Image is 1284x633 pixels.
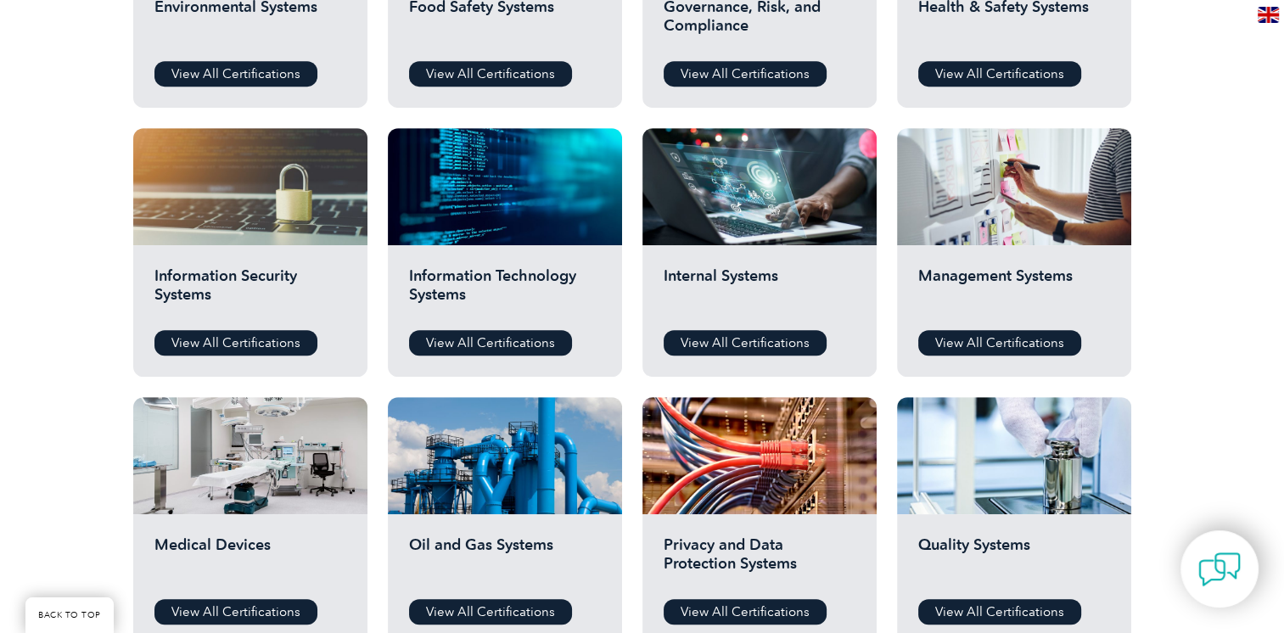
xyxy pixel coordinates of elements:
a: View All Certifications [664,599,827,625]
a: View All Certifications [664,330,827,356]
a: View All Certifications [918,330,1081,356]
a: View All Certifications [409,330,572,356]
a: View All Certifications [154,61,317,87]
h2: Internal Systems [664,266,855,317]
img: en [1258,7,1279,23]
h2: Privacy and Data Protection Systems [664,535,855,586]
h2: Information Security Systems [154,266,346,317]
a: View All Certifications [664,61,827,87]
a: View All Certifications [154,330,317,356]
a: View All Certifications [918,599,1081,625]
h2: Oil and Gas Systems [409,535,601,586]
a: View All Certifications [154,599,317,625]
h2: Quality Systems [918,535,1110,586]
h2: Management Systems [918,266,1110,317]
a: View All Certifications [409,599,572,625]
a: BACK TO TOP [25,597,114,633]
img: contact-chat.png [1198,548,1241,591]
a: View All Certifications [918,61,1081,87]
h2: Medical Devices [154,535,346,586]
h2: Information Technology Systems [409,266,601,317]
a: View All Certifications [409,61,572,87]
